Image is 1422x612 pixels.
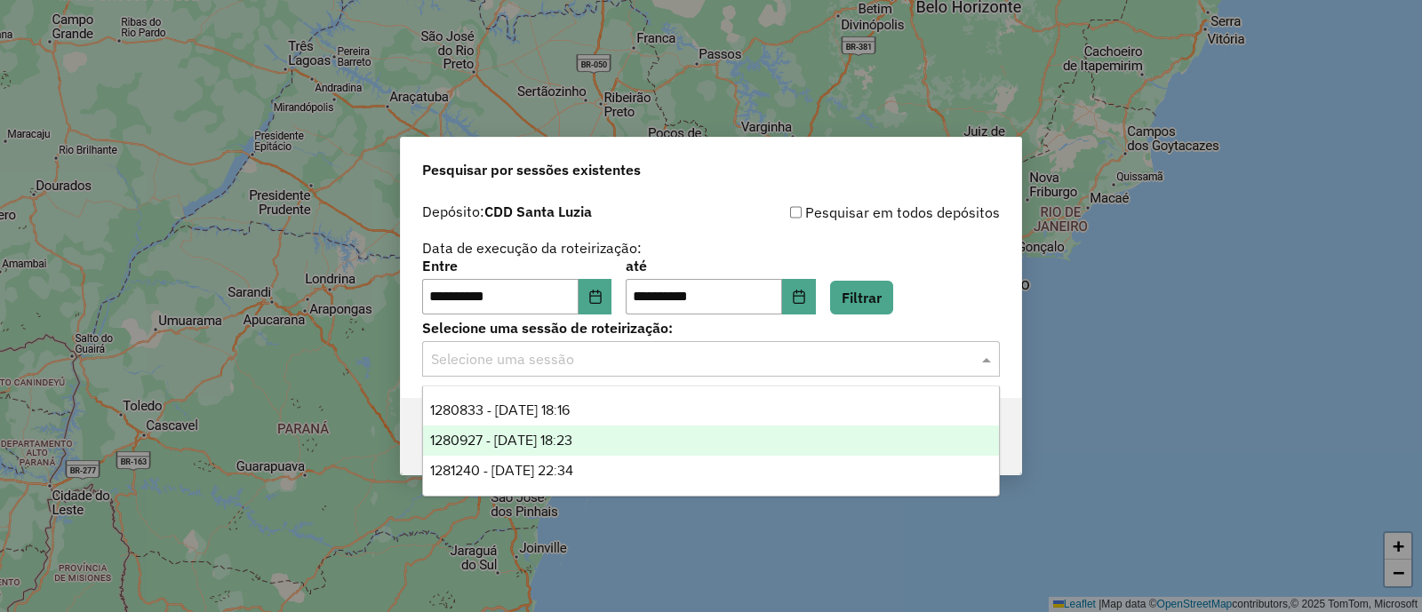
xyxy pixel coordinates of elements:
[422,317,1000,338] label: Selecione uma sessão de roteirização:
[830,281,893,314] button: Filtrar
[422,385,1000,497] ng-dropdown-panel: Options list
[422,159,641,180] span: Pesquisar por sessões existentes
[430,402,570,417] span: 1280833 - [DATE] 18:16
[579,279,612,314] button: Choose Date
[422,237,642,258] label: Data de execução da roteirização:
[430,463,573,478] span: 1281240 - [DATE] 22:34
[626,255,815,276] label: até
[422,201,592,222] label: Depósito:
[422,255,611,276] label: Entre
[782,279,816,314] button: Choose Date
[711,202,1000,223] div: Pesquisar em todos depósitos
[484,203,592,220] strong: CDD Santa Luzia
[430,433,572,448] span: 1280927 - [DATE] 18:23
